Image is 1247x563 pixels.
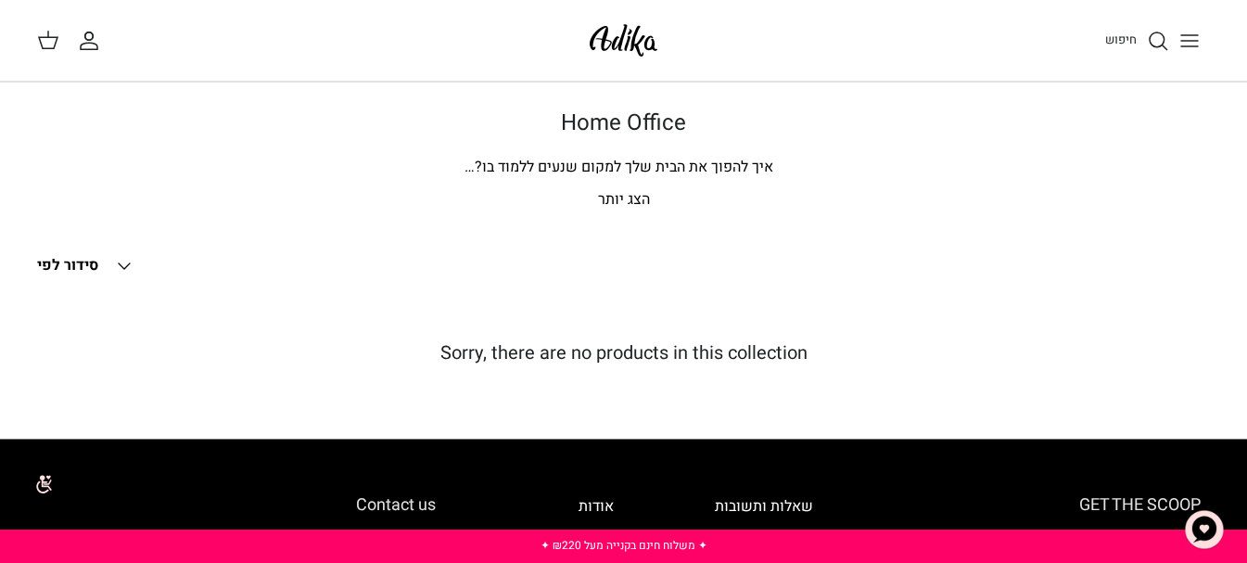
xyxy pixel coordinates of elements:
[37,110,1210,137] h1: Home Office
[579,495,614,518] a: אודות
[14,458,65,509] img: accessibility_icon02.svg
[46,495,436,516] h6: Contact us
[1105,30,1169,52] a: חיפוש
[464,156,773,178] span: איך להפוך את הבית שלך למקום שנעים ללמוד בו?
[1169,20,1210,61] button: Toggle menu
[1177,502,1232,557] button: צ'אט
[78,30,108,52] a: החשבון שלי
[1105,31,1137,48] span: חיפוש
[715,495,813,518] a: שאלות ותשובות
[757,526,813,548] a: משלוחים
[913,495,1201,516] h6: GET THE SCOOP
[584,19,663,62] img: Adika IL
[37,246,135,287] button: סידור לפי
[536,526,614,548] a: תקנון החברה
[37,342,1210,365] h5: Sorry, there are no products in this collection
[37,188,1210,212] p: הצג יותר
[541,537,707,554] a: ✦ משלוח חינם בקנייה מעל ₪220 ✦
[37,254,98,276] span: סידור לפי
